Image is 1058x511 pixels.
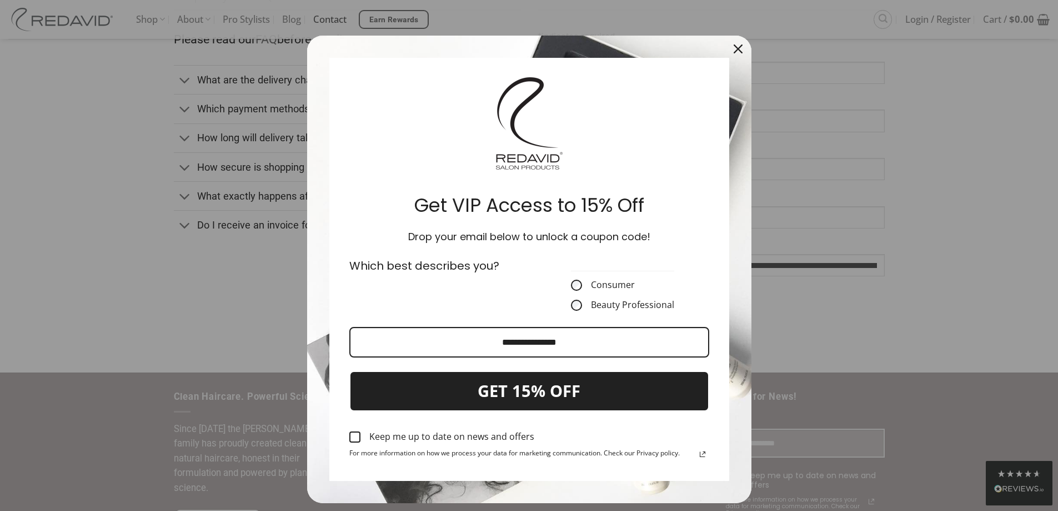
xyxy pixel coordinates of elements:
span: For more information on how we process your data for marketing communication. Check our Privacy p... [349,449,680,461]
label: Consumer [571,280,674,291]
h3: Drop your email below to unlock a coupon code! [347,231,711,244]
button: GET 15% OFF [349,371,709,411]
label: Beauty Professional [571,300,674,311]
input: Email field [349,327,709,358]
svg: link icon [696,448,709,461]
div: Keep me up to date on news and offers [369,431,534,442]
h2: Get VIP Access to 15% Off [347,194,711,217]
fieldset: CustomerType [571,257,674,311]
svg: close icon [734,44,743,53]
a: Read our Privacy Policy [696,448,709,461]
p: Which best describes you? [349,257,523,274]
input: Beauty Professional [571,300,582,311]
input: Consumer [571,280,582,291]
button: Close [725,36,751,62]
